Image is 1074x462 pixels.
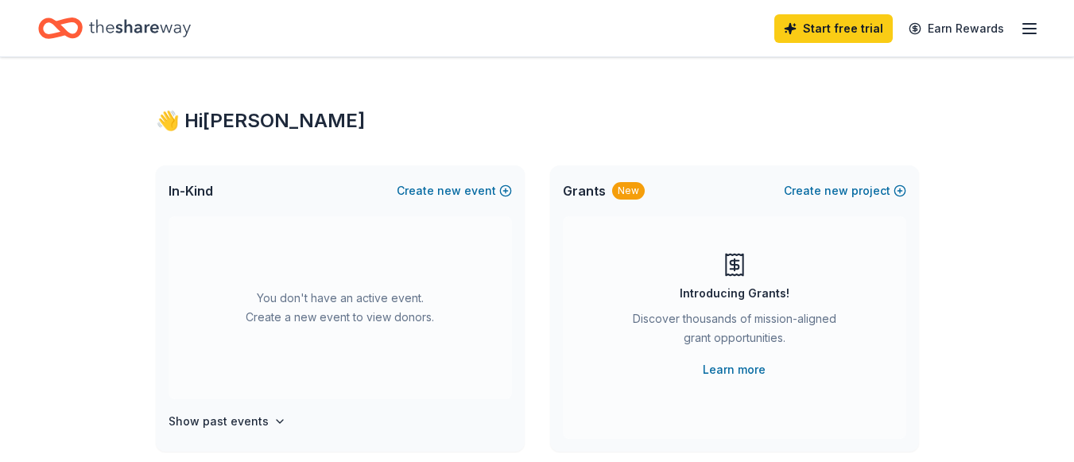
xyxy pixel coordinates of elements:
[437,181,461,200] span: new
[563,181,606,200] span: Grants
[626,309,843,354] div: Discover thousands of mission-aligned grant opportunities.
[703,360,766,379] a: Learn more
[774,14,893,43] a: Start free trial
[169,412,269,431] h4: Show past events
[169,216,512,399] div: You don't have an active event. Create a new event to view donors.
[169,181,213,200] span: In-Kind
[156,108,919,134] div: 👋 Hi [PERSON_NAME]
[899,14,1014,43] a: Earn Rewards
[169,412,286,431] button: Show past events
[397,181,512,200] button: Createnewevent
[680,284,789,303] div: Introducing Grants!
[784,181,906,200] button: Createnewproject
[38,10,191,47] a: Home
[612,182,645,200] div: New
[824,181,848,200] span: new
